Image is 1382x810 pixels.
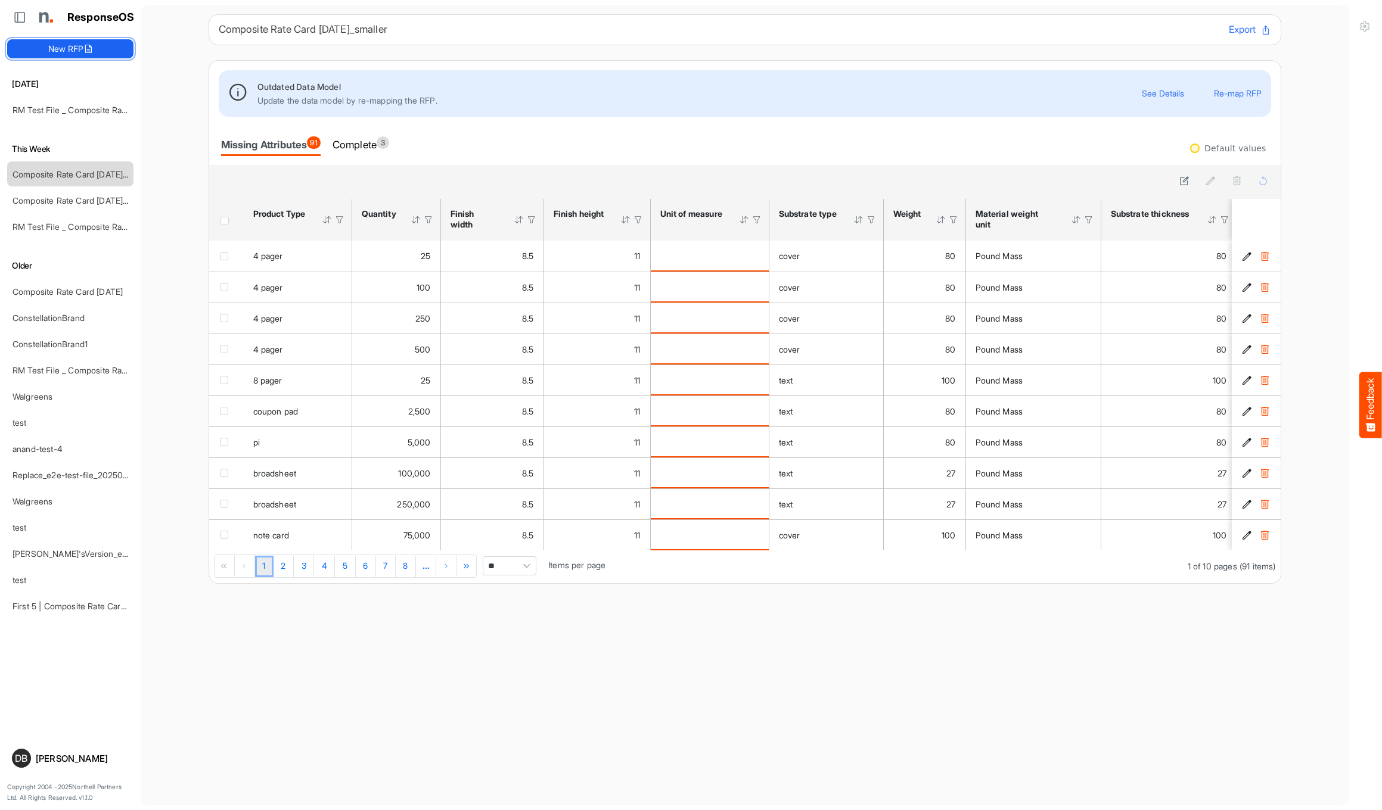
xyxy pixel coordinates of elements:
td: d79f24a3-1685-47b4-a9e0-3c757b83e14a is template cell Column Header [1232,364,1283,395]
span: 25 [421,375,430,385]
td: Pound Mass is template cell Column Header httpsnorthellcomontologiesmapping-rulesmaterialhasmater... [966,364,1101,395]
span: 80 [1216,282,1226,292]
td: 100 is template cell Column Header httpsnorthellcomontologiesmapping-rulesmaterialhassubstratemat... [1101,364,1237,395]
span: cover [779,282,800,292]
div: Substrate thickness [1111,208,1191,219]
span: 8.5 [522,468,533,478]
span: 8.5 [522,282,533,292]
span: 80 [1216,406,1226,416]
div: Quantity [362,208,395,219]
td: 8.5 is template cell Column Header httpsnorthellcomontologiesmapping-rulesmeasurementhasfinishsiz... [441,241,544,272]
span: 11 [634,499,640,509]
span: 8.5 [522,437,533,447]
td: 11 is template cell Column Header httpsnorthellcomontologiesmapping-rulesmeasurementhasfinishsize... [544,364,651,395]
td: checkbox [209,334,244,364]
span: 11 [634,251,640,261]
button: Edit [1241,499,1253,510]
span: 4 pager [253,282,283,292]
span: 27 [1218,499,1226,509]
td: 11 is template cell Column Header httpsnorthellcomontologiesmapping-rulesmeasurementhasfinishsize... [544,426,651,457]
a: RM Test File _ Composite Rate Card [DATE] [13,222,179,232]
td: 25 is template cell Column Header httpsnorthellcomontologiesmapping-rulesorderhasquantity [352,364,441,395]
span: text [779,437,793,447]
span: Pound Mass [976,313,1023,323]
a: Page 4 of 10 Pages [314,556,335,577]
button: Edit [1241,250,1253,262]
span: 8.5 [522,344,533,354]
span: 100 [942,375,955,385]
button: Delete [1259,529,1271,541]
div: Material weight unit [976,208,1055,230]
button: Feedback [1359,372,1382,438]
td: note card is template cell Column Header product-type [244,519,352,550]
a: Composite Rate Card [DATE]_smaller [13,195,154,205]
span: cover [779,344,800,354]
span: 80 [945,313,955,323]
span: 27 [1218,468,1226,478]
div: Substrate type [779,208,838,219]
td: 27 is template cell Column Header httpsnorthellcomontologiesmapping-rulesmaterialhassubstratemate... [1101,457,1237,488]
span: pi [253,437,260,447]
span: 8.5 [522,530,533,540]
button: Delete [1259,437,1271,448]
td: 75000 is template cell Column Header httpsnorthellcomontologiesmapping-rulesorderhasquantity [352,519,441,550]
a: ConstellationBrand [13,313,85,323]
span: 11 [634,375,640,385]
span: 4 pager [253,344,283,354]
a: RM Test File _ Composite Rate Card [DATE] [13,365,179,375]
button: Delete [1259,406,1271,418]
td: 11 is template cell Column Header httpsnorthellcomontologiesmapping-rulesmeasurementhasfinishsize... [544,519,651,550]
td: c5e5a772-574f-460b-a1ab-eecddfa3aef0 is template cell Column Header [1232,395,1283,426]
td: b1dc7b82-8656-4ba2-883d-648c42b38b61 is template cell Column Header [1232,426,1283,457]
td: 80 is template cell Column Header httpsnorthellcomontologiesmapping-rulesmaterialhassubstratemate... [1101,303,1237,334]
span: 4 pager [253,313,283,323]
span: Pound Mass [976,468,1023,478]
span: Pound Mass [976,406,1023,416]
td: 33cec0b9-1ca0-47f3-b078-ced6adb40d71 is template cell Column Header [1232,303,1283,334]
span: 11 [634,406,640,416]
td: 100 is template cell Column Header httpsnorthellcomontologiesmapping-rulesmaterialhassubstratemat... [1101,519,1237,550]
span: 100 [1213,375,1226,385]
button: Delete [1259,499,1271,510]
span: 11 [634,468,640,478]
div: Complete [333,136,389,153]
span: 80 [1216,344,1226,354]
a: test [13,418,27,428]
div: Go to previous page [235,555,255,577]
td: is template cell Column Header httpsnorthellcomontologiesmapping-rulesmeasurementhasunitofmeasure [651,488,769,519]
td: checkbox [209,272,244,303]
td: 11 is template cell Column Header httpsnorthellcomontologiesmapping-rulesmeasurementhasfinishsize... [544,395,651,426]
button: See Details [1142,89,1184,98]
td: cover is template cell Column Header httpsnorthellcomontologiesmapping-rulesmaterialhassubstratem... [769,519,884,550]
td: is template cell Column Header httpsnorthellcomontologiesmapping-rulesmeasurementhasunitofmeasure [651,395,769,426]
span: 3 [377,136,389,149]
span: 100,000 [398,468,430,478]
div: Filter Icon [866,214,877,225]
td: Pound Mass is template cell Column Header httpsnorthellcomontologiesmapping-rulesmaterialhasmater... [966,457,1101,488]
td: 11 is template cell Column Header httpsnorthellcomontologiesmapping-rulesmeasurementhasfinishsize... [544,334,651,364]
span: text [779,406,793,416]
td: is template cell Column Header httpsnorthellcomontologiesmapping-rulesmeasurementhasunitofmeasure [651,457,769,488]
h6: [DATE] [7,77,133,91]
button: Delete [1259,313,1271,325]
td: checkbox [209,241,244,272]
span: 27 [946,499,955,509]
div: Product Type [253,208,306,219]
div: Go to first page [215,555,235,577]
button: Delete [1259,375,1271,387]
a: Go to next pager [416,556,436,577]
td: 100 is template cell Column Header httpsnorthellcomontologiesmapping-rulesmaterialhasmaterialweight [884,519,966,550]
td: checkbox [209,395,244,426]
td: 40dcd71f-da88-44ef-938b-234bf98d2dd8 is template cell Column Header [1232,334,1283,364]
td: broadsheet is template cell Column Header product-type [244,488,352,519]
button: Re-map RFP [1214,89,1262,98]
span: 2,500 [408,406,431,416]
td: text is template cell Column Header httpsnorthellcomontologiesmapping-rulesmaterialhassubstratema... [769,488,884,519]
td: 11 is template cell Column Header httpsnorthellcomontologiesmapping-rulesmeasurementhasfinishsize... [544,272,651,303]
a: First 5 | Composite Rate Card [DATE] [13,601,154,611]
button: Export [1229,22,1271,38]
td: 27 is template cell Column Header httpsnorthellcomontologiesmapping-rulesmaterialhassubstratemate... [1101,488,1237,519]
td: checkbox [209,457,244,488]
td: text is template cell Column Header httpsnorthellcomontologiesmapping-rulesmaterialhassubstratema... [769,364,884,395]
div: Default values [1204,144,1266,152]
